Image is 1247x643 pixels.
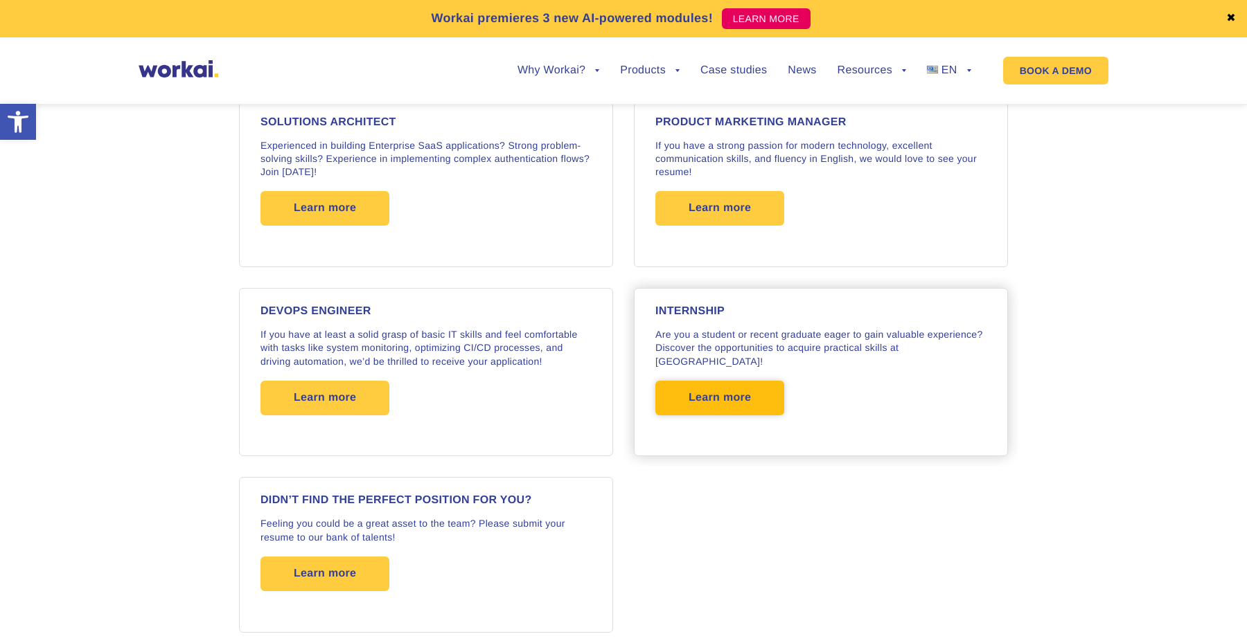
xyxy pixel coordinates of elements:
span: Learn more [689,191,751,226]
strong: Internship [655,305,725,317]
a: PRODUCT MARKETING MANAGER If you have a strong passion for modern technology, excellent communica... [623,89,1018,278]
a: Resources [838,65,906,76]
p: Experienced in building Enterprise SaaS applications? Strong problem-solving skills? Experience i... [260,139,592,179]
strong: Didn’t find the perfect position for you? [260,494,532,506]
a: BOOK A DEMO [1003,57,1108,84]
a: Case studies [700,65,767,76]
a: Why Workai? [518,65,599,76]
span: Learn more [294,381,356,415]
a: Didn’t find the perfect position for you? Feeling you could be a great asset to the team? Please ... [229,467,623,642]
a: DEVOPS ENGINEER If you have at least a solid grasp of basic IT skills and feel comfortable with t... [229,278,623,467]
span: EN [941,64,957,76]
a: Products [620,65,680,76]
span: Learn more [294,191,356,226]
a: Internship Are you a student or recent graduate eager to gain valuable experience? Discover the o... [623,278,1018,467]
a: SOLUTIONS ARCHITECT Experienced in building Enterprise SaaS applications? Strong problem-solving ... [229,89,623,278]
span: Learn more [689,381,751,415]
h4: PRODUCT MARKETING MANAGER [655,117,987,128]
span: Learn more [294,556,356,591]
p: If you have a strong passion for modern technology, excellent communication skills, and fluency i... [655,139,987,179]
p: Workai premieres 3 new AI-powered modules! [431,9,713,28]
p: Are you a student or recent graduate eager to gain valuable experience? Discover the opportunitie... [655,328,987,368]
a: ✖ [1226,13,1236,24]
span: Feeling you could be a great asset to the team? Please submit your resume to our bank of talents! [260,518,565,542]
p: If you have at least a solid grasp of basic IT skills and feel comfortable with tasks like system... [260,328,592,368]
a: LEARN MORE [722,8,811,29]
a: News [788,65,816,76]
h4: SOLUTIONS ARCHITECT [260,117,592,128]
h4: DEVOPS ENGINEER [260,306,592,317]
